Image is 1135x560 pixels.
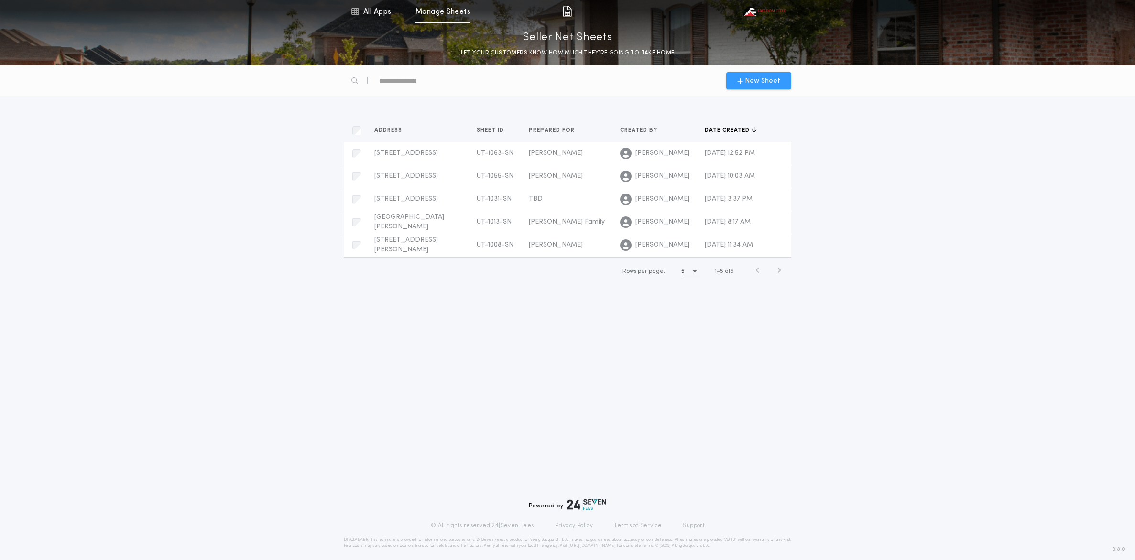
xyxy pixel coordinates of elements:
[705,127,752,134] span: Date created
[374,214,444,230] span: [GEOGRAPHIC_DATA][PERSON_NAME]
[477,150,513,157] span: UT-1063-SN
[1113,545,1125,554] span: 3.8.0
[683,522,704,529] a: Support
[529,150,583,157] span: [PERSON_NAME]
[477,126,511,135] button: Sheet ID
[374,172,438,180] span: [STREET_ADDRESS]
[555,522,593,529] a: Privacy Policy
[477,195,512,203] span: UT-1031-SN
[681,267,685,276] h1: 5
[620,127,659,134] span: Created by
[705,218,751,226] span: [DATE] 8:17 AM
[529,499,606,510] div: Powered by
[681,264,700,279] button: 5
[529,218,605,226] span: [PERSON_NAME] Family
[567,499,606,510] img: logo
[374,127,404,134] span: Address
[344,537,791,549] p: DISCLAIMER: This estimate is provided for informational purposes only. 24|Seven Fees, a product o...
[705,195,753,203] span: [DATE] 3:37 PM
[715,269,717,274] span: 1
[635,217,689,227] span: [PERSON_NAME]
[745,76,780,86] span: New Sheet
[477,127,506,134] span: Sheet ID
[523,30,612,45] p: Seller Net Sheets
[705,126,757,135] button: Date created
[374,150,438,157] span: [STREET_ADDRESS]
[742,7,786,16] img: vs-icon
[635,240,689,250] span: [PERSON_NAME]
[374,195,438,203] span: [STREET_ADDRESS]
[461,48,675,58] p: LET YOUR CUSTOMERS KNOW HOW MUCH THEY’RE GOING TO TAKE HOME
[477,172,513,180] span: UT-1055-SN
[726,72,791,89] button: New Sheet
[529,127,577,134] span: Prepared for
[705,241,753,248] span: [DATE] 11:34 AM
[477,218,512,226] span: UT-1013-SN
[529,195,543,203] span: TBD
[529,241,583,248] span: [PERSON_NAME]
[568,544,616,548] a: [URL][DOMAIN_NAME]
[720,269,723,274] span: 5
[374,126,409,135] button: Address
[635,172,689,181] span: [PERSON_NAME]
[622,269,665,274] span: Rows per page:
[620,126,665,135] button: Created by
[635,194,689,204] span: [PERSON_NAME]
[635,149,689,158] span: [PERSON_NAME]
[477,241,513,248] span: UT-1008-SN
[563,6,572,17] img: img
[705,150,755,157] span: [DATE] 12:52 PM
[705,172,755,180] span: [DATE] 10:03 AM
[431,522,534,529] p: © All rights reserved. 24|Seven Fees
[725,267,734,276] span: of 5
[529,172,583,180] span: [PERSON_NAME]
[374,237,438,253] span: [STREET_ADDRESS][PERSON_NAME]
[614,522,662,529] a: Terms of Service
